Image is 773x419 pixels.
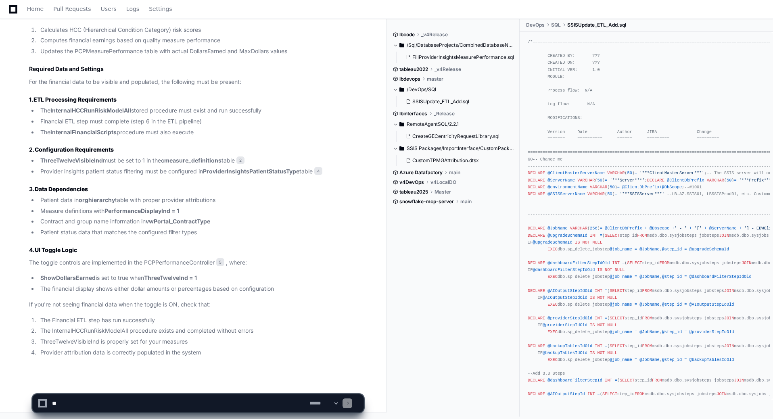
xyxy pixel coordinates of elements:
[650,226,669,231] span: @Dbscope
[38,326,364,336] li: The InternalHCCRunRiskModelAll procedure exists and completed without errors
[635,357,637,362] span: =
[435,66,461,73] span: _v4Release
[662,246,682,251] span: @step_id
[639,357,659,362] span: @JobName
[38,348,364,357] li: Provider attribution data is correctly populated in the system
[407,145,514,152] span: SSIS Packages/ImportInterface/CustomPackages
[734,378,744,383] span: JOIN
[600,226,602,231] span: =
[533,240,572,244] span: @upgradeSchemaId
[660,184,662,189] span: +
[399,40,404,50] svg: Directory
[547,233,587,238] span: @upgradeSchemaId
[533,157,562,162] span: -- Change me
[672,226,674,231] span: +
[622,261,625,265] span: =
[547,184,587,189] span: @environmentName
[40,274,96,281] strong: ShowDollarsEarned
[50,129,117,135] strong: internalFinancialScripts
[605,343,607,348] span: =
[38,217,364,226] li: Contract and group name information in
[393,83,514,96] button: /DevOps/SQL
[149,6,172,11] span: Settings
[29,300,364,309] p: If you're not seeing financial data when the toggle is ON, check that:
[33,96,117,103] strong: ETL Processing Requirements
[38,47,364,56] li: Updates the PCPMeasurePerformance table with actual DollarsEarned and MaxDollars values
[104,207,179,214] strong: PerformanceDisplayInd = 1
[38,156,364,165] li: must be set to 1 in the table
[605,226,642,231] span: @ClientDbPrefix
[430,179,456,186] span: v4LocalDO
[547,274,558,279] span: EXEC
[734,177,736,182] span: =
[610,246,632,251] span: @job_name
[216,258,224,266] span: 5
[399,66,428,73] span: tableau2022
[707,177,724,182] span: VARCHAR
[684,274,687,279] span: =
[610,343,625,348] span: SELECT
[434,110,455,117] span: _Release
[590,184,607,189] span: VARCHAR
[605,288,607,293] span: =
[590,323,595,327] span: IS
[29,96,364,104] h3: 1.
[547,177,575,182] span: @ServerName
[598,267,602,272] span: IS
[407,121,459,127] span: RemoteAgentSQL/2.2.1
[635,171,637,175] span: =
[528,378,545,383] span: DECLARE
[38,337,364,346] li: ThreeTwelveVisibleInd is properly set for your measures
[547,329,558,334] span: EXEC
[610,274,632,279] span: @job_name
[38,228,364,237] li: Patient status data that matches the configured filter types
[38,128,364,137] li: The procedure must also execute
[739,226,742,231] span: +
[689,357,734,362] span: @backupTablesIdOld
[29,185,364,193] h3: 3.
[528,226,545,231] span: DECLARE
[598,323,617,327] span: NOT NULL
[652,378,662,383] span: FROM
[704,226,707,231] span: +
[662,184,682,189] span: @DbScope
[547,261,610,265] span: @dashboardFilterStepIdOld
[427,76,443,82] span: master
[547,171,605,175] span: @ClientMasterServerName
[610,184,614,189] span: 50
[547,226,567,231] span: @JobName
[399,31,415,38] span: lbcode
[412,157,479,164] span: CustomTPMGAttribution.dtsx
[595,288,602,293] span: INT
[689,302,734,306] span: @AIOutputStepIdOld
[583,240,602,244] span: NOT NULL
[399,144,404,153] svg: Directory
[547,246,558,251] span: EXEC
[38,206,364,216] li: Measure definitions with
[314,167,322,175] span: 4
[38,167,364,176] li: Provider insights patient status filtering must be configured in table
[724,288,734,293] span: JOIN
[607,171,625,175] span: VARCHAR
[684,357,687,362] span: =
[101,6,117,11] span: Users
[38,273,364,283] li: is set to true when
[528,233,545,238] span: DECLARE
[727,177,731,182] span: 50
[684,329,687,334] span: =
[615,378,617,383] span: =
[620,378,635,383] span: SELECT
[407,42,514,48] span: /Sql/DatabaseProjects/CombinedDatabaseNew/[PERSON_NAME]/dbo/Stored Procedures
[598,350,617,355] span: NOT NULL
[662,302,682,306] span: @step_id
[570,226,587,231] span: VARCHAR
[403,131,509,142] button: CreateGECentricityRequestLibrary.sql
[403,52,514,63] button: FillProviderInsightsMeasurePerformance.sql
[399,169,443,176] span: Azure Datafactory
[38,36,364,45] li: Computes financial earnings based on quality measure performance
[38,284,364,294] li: The financial display shows either dollar amounts or percentages based on configuration
[543,350,587,355] span: @backupTablesIdOld
[684,246,687,251] span: =
[637,233,647,238] span: FROM
[639,274,659,279] span: @JobName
